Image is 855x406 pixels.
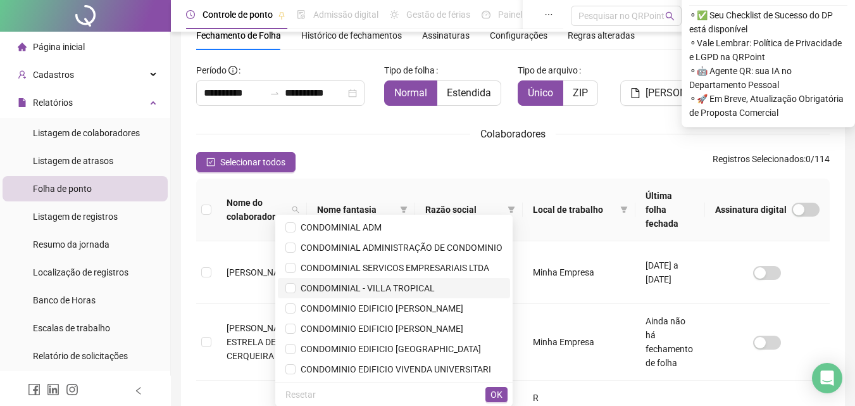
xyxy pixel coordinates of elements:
[480,128,546,140] span: Colaboradores
[33,239,109,250] span: Resumo da jornada
[485,387,508,402] button: OK
[400,206,408,213] span: filter
[482,10,490,19] span: dashboard
[812,363,842,393] div: Open Intercom Messenger
[518,63,578,77] span: Tipo de arquivo
[203,10,273,20] span: Controle de ponto
[490,388,502,402] span: OK
[66,383,78,396] span: instagram
[280,387,321,402] button: Resetar
[227,323,294,361] span: [PERSON_NAME] ESTRELA DE CERQUEIRA
[313,10,378,20] span: Admissão digital
[228,66,237,75] span: info-circle
[665,11,675,21] span: search
[33,98,73,108] span: Relatórios
[33,267,128,277] span: Localização de registros
[227,267,294,277] span: [PERSON_NAME]
[508,206,515,213] span: filter
[713,152,830,172] span: : 0 / 114
[296,344,481,354] span: CONDOMINIO EDIFICIO [GEOGRAPHIC_DATA]
[618,200,630,219] span: filter
[713,154,804,164] span: Registros Selecionados
[630,88,640,98] span: file
[33,295,96,305] span: Banco de Horas
[33,70,74,80] span: Cadastros
[523,304,635,381] td: Minha Empresa
[33,156,113,166] span: Listagem de atrasos
[18,98,27,107] span: file
[390,10,399,19] span: sun
[715,203,787,217] span: Assinatura digital
[689,64,847,92] span: ⚬ 🤖 Agente QR: sua IA no Departamento Pessoal
[278,11,285,19] span: pushpin
[498,10,547,20] span: Painel do DP
[33,42,85,52] span: Página inicial
[528,87,553,99] span: Único
[28,383,41,396] span: facebook
[620,80,732,106] button: [PERSON_NAME]
[317,203,395,217] span: Nome fantasia
[490,31,547,40] span: Configurações
[33,212,118,222] span: Listagem de registros
[568,31,635,40] span: Regras alteradas
[384,63,435,77] span: Tipo de folha
[544,10,553,19] span: ellipsis
[289,193,302,226] span: search
[523,241,635,304] td: Minha Empresa
[573,87,588,99] span: ZIP
[296,263,489,273] span: CONDOMINIAL SERVICOS EMPRESARIAIS LTDA
[646,86,721,101] span: [PERSON_NAME]
[296,222,382,232] span: CONDOMINIAL ADM
[425,203,503,217] span: Razão social
[33,184,92,194] span: Folha de ponto
[196,65,227,75] span: Período
[505,200,518,219] span: filter
[196,30,281,41] span: Fechamento de Folha
[301,30,402,41] span: Histórico de fechamentos
[296,243,502,253] span: CONDOMINIAL ADMINISTRAÇÃO DE CONDOMINIO
[33,351,128,361] span: Relatório de solicitações
[635,241,705,304] td: [DATE] a [DATE]
[33,128,140,138] span: Listagem de colaboradores
[533,203,615,217] span: Local de trabalho
[422,31,470,40] span: Assinaturas
[196,152,296,172] button: Selecionar todos
[296,324,463,334] span: CONDOMINIO EDIFICIO [PERSON_NAME]
[296,364,491,374] span: CONDOMINIO EDIFICIO VIVENDA UNIVERSITARI
[270,88,280,98] span: swap-right
[296,303,463,314] span: CONDOMINIO EDIFICIO [PERSON_NAME]
[297,10,306,19] span: file-done
[227,196,287,224] span: Nome do colaborador
[646,316,693,368] span: Ainda não há fechamento de folha
[397,200,410,219] span: filter
[406,10,470,20] span: Gestão de férias
[635,179,705,241] th: Última folha fechada
[292,206,299,213] span: search
[620,206,628,213] span: filter
[689,8,847,36] span: ⚬ ✅ Seu Checklist de Sucesso do DP está disponível
[689,36,847,64] span: ⚬ Vale Lembrar: Política de Privacidade e LGPD na QRPoint
[394,87,427,99] span: Normal
[47,383,59,396] span: linkedin
[447,87,491,99] span: Estendida
[33,323,110,333] span: Escalas de trabalho
[134,386,143,395] span: left
[18,42,27,51] span: home
[206,158,215,167] span: check-square
[689,92,847,120] span: ⚬ 🚀 Em Breve, Atualização Obrigatória de Proposta Comercial
[220,155,285,169] span: Selecionar todos
[296,283,435,293] span: CONDOMINIAL - VILLA TROPICAL
[186,10,195,19] span: clock-circle
[18,70,27,79] span: user-add
[270,88,280,98] span: to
